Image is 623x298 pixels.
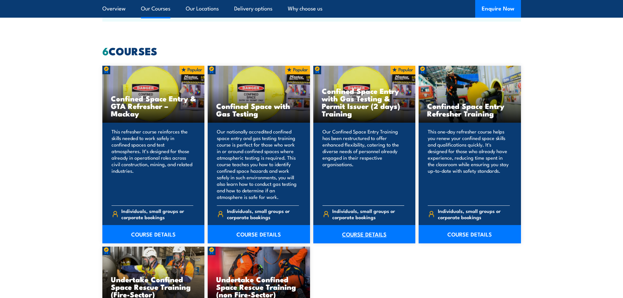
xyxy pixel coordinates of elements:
h3: Undertake Confined Space Rescue Training (non Fire-Sector) [216,275,302,298]
h3: Confined Space with Gas Testing [216,102,302,117]
p: This one-day refresher course helps you renew your confined space skills and qualifications quick... [428,128,510,200]
strong: 6 [102,43,109,59]
a: COURSE DETAILS [208,225,310,243]
span: Individuals, small groups or corporate bookings [227,208,299,220]
a: COURSE DETAILS [313,225,416,243]
p: Our Confined Space Entry Training has been restructured to offer enhanced flexibility, catering t... [322,128,405,200]
p: Our nationally accredited confined space entry and gas testing training course is perfect for tho... [217,128,299,200]
h3: Confined Space Entry & GTA Refresher – Mackay [111,95,196,117]
a: COURSE DETAILS [102,225,205,243]
h3: Confined Space Entry Refresher Training [427,102,512,117]
span: Individuals, small groups or corporate bookings [332,208,404,220]
h2: COURSES [102,46,521,55]
h3: Confined Space Entry with Gas Testing & Permit Issuer (2 days) Training [322,87,407,117]
span: Individuals, small groups or corporate bookings [438,208,510,220]
a: COURSE DETAILS [419,225,521,243]
p: This refresher course reinforces the skills needed to work safely in confined spaces and test atm... [112,128,194,200]
h3: Undertake Confined Space Rescue Training (Fire-Sector) [111,275,196,298]
span: Individuals, small groups or corporate bookings [121,208,193,220]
